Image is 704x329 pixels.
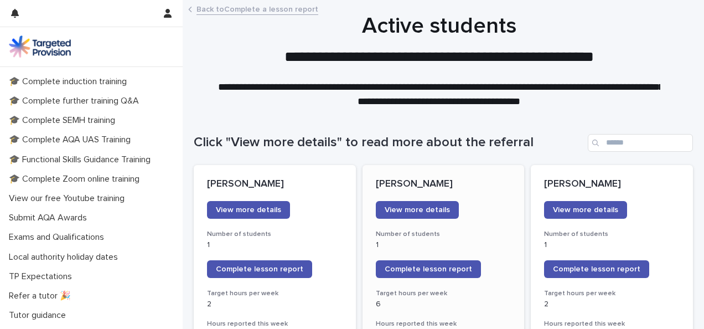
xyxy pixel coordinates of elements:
[553,265,640,273] span: Complete lesson report
[553,206,618,214] span: View more details
[4,232,113,243] p: Exams and Qualifications
[4,291,80,301] p: Refer a tutor 🎉
[376,240,511,250] p: 1
[4,115,124,126] p: 🎓 Complete SEMH training
[4,310,75,321] p: Tutor guidance
[544,201,627,219] a: View more details
[207,201,290,219] a: View more details
[376,260,481,278] a: Complete lesson report
[196,2,318,15] a: Back toComplete a lesson report
[544,178,680,191] p: [PERSON_NAME]
[4,76,136,87] p: 🎓 Complete induction training
[4,271,81,282] p: TP Expectations
[4,252,127,263] p: Local authority holiday dates
[194,13,685,39] h1: Active students
[207,240,343,250] p: 1
[544,230,680,239] h3: Number of students
[588,134,693,152] input: Search
[4,135,139,145] p: 🎓 Complete AQA UAS Training
[207,230,343,239] h3: Number of students
[376,289,511,298] h3: Target hours per week
[4,155,159,165] p: 🎓 Functional Skills Guidance Training
[544,240,680,250] p: 1
[544,300,680,309] p: 2
[4,193,133,204] p: View our free Youtube training
[207,289,343,298] h3: Target hours per week
[376,201,459,219] a: View more details
[385,206,450,214] span: View more details
[207,320,343,328] h3: Hours reported this week
[216,206,281,214] span: View more details
[544,320,680,328] h3: Hours reported this week
[544,260,649,278] a: Complete lesson report
[9,35,71,58] img: M5nRWzHhSzIhMunXDL62
[544,289,680,298] h3: Target hours per week
[207,300,343,309] p: 2
[376,230,511,239] h3: Number of students
[207,178,343,191] p: [PERSON_NAME]
[385,265,472,273] span: Complete lesson report
[376,320,511,328] h3: Hours reported this week
[376,300,511,309] p: 6
[216,265,303,273] span: Complete lesson report
[376,178,511,191] p: [PERSON_NAME]
[207,260,312,278] a: Complete lesson report
[4,213,96,223] p: Submit AQA Awards
[4,174,148,184] p: 🎓 Complete Zoom online training
[4,96,148,106] p: 🎓 Complete further training Q&A
[194,135,583,151] h1: Click "View more details" to read more about the referral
